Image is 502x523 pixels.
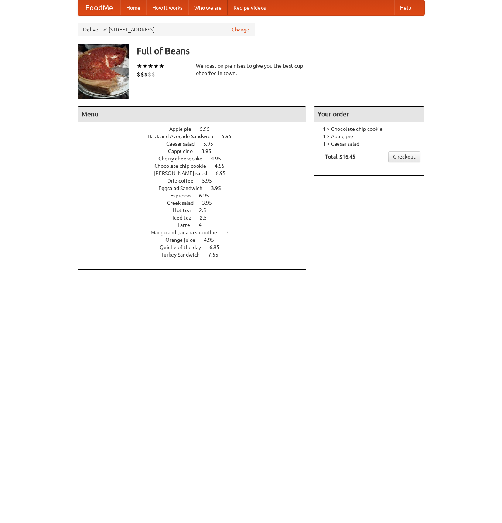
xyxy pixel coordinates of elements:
[148,70,151,78] li: $
[318,125,420,133] li: 1 × Chocolate chip cookie
[78,44,129,99] img: angular.jpg
[78,107,306,122] h4: Menu
[211,156,228,162] span: 4.95
[199,193,216,198] span: 6.95
[216,170,233,176] span: 6.95
[137,44,425,58] h3: Full of Beans
[188,0,228,15] a: Who we are
[159,62,164,70] li: ★
[209,244,227,250] span: 6.95
[146,0,188,15] a: How it works
[160,244,233,250] a: Quiche of the day 6.95
[158,185,210,191] span: Eggsalad Sandwich
[120,0,146,15] a: Home
[169,126,223,132] a: Apple pie 5.95
[154,163,214,169] span: Chocolate chip cookie
[178,222,198,228] span: Latte
[196,62,307,77] div: We roast on premises to give you the best cup of coffee in town.
[137,62,142,70] li: ★
[202,200,219,206] span: 3.95
[154,163,238,169] a: Chocolate chip cookie 4.55
[173,207,220,213] a: Hot tea 2.5
[200,215,214,221] span: 2.5
[154,170,239,176] a: [PERSON_NAME] salad 6.95
[165,237,203,243] span: Orange juice
[170,193,198,198] span: Espresso
[173,215,221,221] a: Iced tea 2.5
[170,193,223,198] a: Espresso 6.95
[226,230,236,235] span: 3
[151,230,225,235] span: Mango and banana smoothie
[142,62,148,70] li: ★
[204,237,221,243] span: 4.95
[167,200,226,206] a: Greek salad 3.95
[166,141,202,147] span: Caesar salad
[144,70,148,78] li: $
[232,26,249,33] a: Change
[211,185,228,191] span: 3.95
[169,126,199,132] span: Apple pie
[140,70,144,78] li: $
[200,126,217,132] span: 5.95
[161,252,207,258] span: Turkey Sandwich
[203,141,221,147] span: 5.95
[137,70,140,78] li: $
[158,156,210,162] span: Cherry cheesecake
[167,178,226,184] a: Drip coffee 5.95
[222,133,239,139] span: 5.95
[394,0,417,15] a: Help
[151,70,155,78] li: $
[208,252,226,258] span: 7.55
[151,230,242,235] a: Mango and banana smoothie 3
[388,151,420,162] a: Checkout
[215,163,232,169] span: 4.55
[153,62,159,70] li: ★
[318,140,420,147] li: 1 × Caesar salad
[199,207,214,213] span: 2.5
[314,107,424,122] h4: Your order
[178,222,215,228] a: Latte 4
[168,148,200,154] span: Cappucino
[173,215,199,221] span: Iced tea
[166,141,227,147] a: Caesar salad 5.95
[325,154,355,160] b: Total: $16.45
[148,133,245,139] a: B.L.T. and Avocado Sandwich 5.95
[160,244,208,250] span: Quiche of the day
[154,170,215,176] span: [PERSON_NAME] salad
[228,0,272,15] a: Recipe videos
[78,23,255,36] div: Deliver to: [STREET_ADDRESS]
[78,0,120,15] a: FoodMe
[161,252,232,258] a: Turkey Sandwich 7.55
[202,178,219,184] span: 5.95
[158,156,235,162] a: Cherry cheesecake 4.95
[167,178,201,184] span: Drip coffee
[318,133,420,140] li: 1 × Apple pie
[199,222,209,228] span: 4
[173,207,198,213] span: Hot tea
[167,200,201,206] span: Greek salad
[148,62,153,70] li: ★
[148,133,221,139] span: B.L.T. and Avocado Sandwich
[168,148,225,154] a: Cappucino 3.95
[165,237,228,243] a: Orange juice 4.95
[158,185,235,191] a: Eggsalad Sandwich 3.95
[201,148,219,154] span: 3.95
